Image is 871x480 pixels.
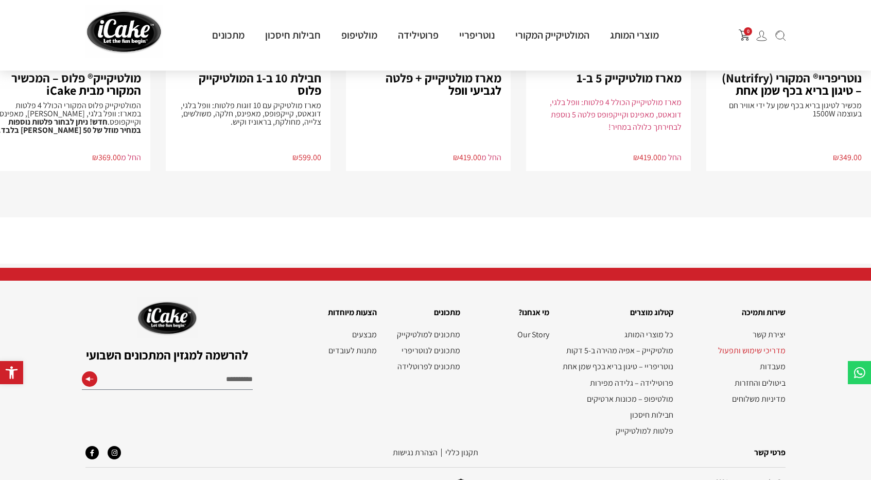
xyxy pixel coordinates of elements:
a: חבילות חיסכון [560,410,673,420]
a: מולטיפופ [331,28,388,42]
a: פרטי קשר [754,447,786,458]
bdi: 419.00 [453,152,481,163]
span: ₪ [633,152,639,163]
a: המולטיקייק המקורי [505,28,600,42]
p: החל מ [355,151,501,164]
h3: חבילת 10 ב-1 המולטיקייק פלוס [175,72,321,96]
nav: תפריט [684,330,786,404]
a: מתכונים [202,28,255,42]
h3: מארז מולטיקייק 5 ב-1 [535,72,682,84]
a: מתכונים למולטיקייק [387,330,460,339]
a: מתכונים לנוטריפרי [387,346,460,355]
img: shopping-cart.png [739,29,750,41]
span: 0 [744,27,752,36]
h2: שירות ותמיכה [684,306,786,319]
button: פתח עגלת קניות צדדית [739,29,750,41]
span: לחץ כאן [743,229,773,242]
a: נוטריפריי – טיגון בריא בכף שמן אחת [560,362,673,371]
h3: מארז מולטיקייק + פלטה לגביעי וופל [355,72,501,96]
a: חבילות חיסכון [255,28,331,42]
h2: מי אנחנו? [471,306,550,319]
h2: קטלוג מוצרים [560,306,673,319]
a: מדיניות משלוחים [684,394,786,404]
bdi: 369.00 [92,152,121,163]
div: מארז מולטיקייק הכולל 4 פלטות: וופל בלגי, דונאטס, מאפינס וקייקפופס פלטה 5 נוספת לבחירתך כלולה במחיר! [535,96,682,133]
a: פרוטילידה – גלידה מפירות [560,378,673,388]
nav: תפריט [560,330,673,436]
a: לחץ כאן [730,222,786,248]
a: Our Story [471,330,550,339]
p: מכשיר לטיגון בריא בכף שמן על ידי אוויר חם בעוצמה 1500W [716,101,862,118]
p: החל מ [535,151,682,164]
a: מתכונים לפרוטלידה [387,362,460,371]
a: מבצעים [292,330,377,339]
a: מתנות לעובדים [292,346,377,355]
a: מולטיפופ – מכונות ארטיקים [560,394,673,404]
a: יצירת קשר [684,330,786,339]
a: תקנון‭ ‬כללי [445,447,478,458]
span: ₪ [833,152,839,163]
a: מעבדות [684,362,786,371]
bdi: 599.00 [292,152,321,163]
h2: מתכונים [387,306,460,319]
nav: תפריט [292,330,377,355]
nav: תפריט [387,330,460,372]
nav: תפריט [471,330,550,339]
a: פלטות למולטיקייק [560,426,673,436]
h2: הצעות מיוחדות [292,306,377,319]
span: ₪ [292,152,299,163]
bdi: 419.00 [633,152,661,163]
a: פרוטילידה [388,28,449,42]
a: מולטיקייק – אפיה מהירה ב-5 דקות [560,346,673,355]
a: נוטריפריי [449,28,505,42]
h2: להרשמה למגזין המתכונים השבועי [82,349,253,361]
a: הצהרת נגישות [393,447,438,458]
a: ביטולים והחזרות [684,378,786,388]
span: ₪ [453,152,459,163]
a: כל מוצרי המותג [560,330,673,339]
h3: נוטריפריי® המקורי (Nutrifry) – טיגון בריא בכף שמן אחת [716,72,862,96]
p: מארז מולטיקיק עם 10 זוגות פלטות: וופל בלגי, דונאטס, קייקפופס, מאפינס, חלקה, משולשים, צלייה, מחולק... [175,101,321,126]
span: ₪ [92,152,98,163]
a: מוצרי המותג [600,28,669,42]
a: מדריכי שימוש ותפעול [684,346,786,355]
bdi: 349.00 [833,152,862,163]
